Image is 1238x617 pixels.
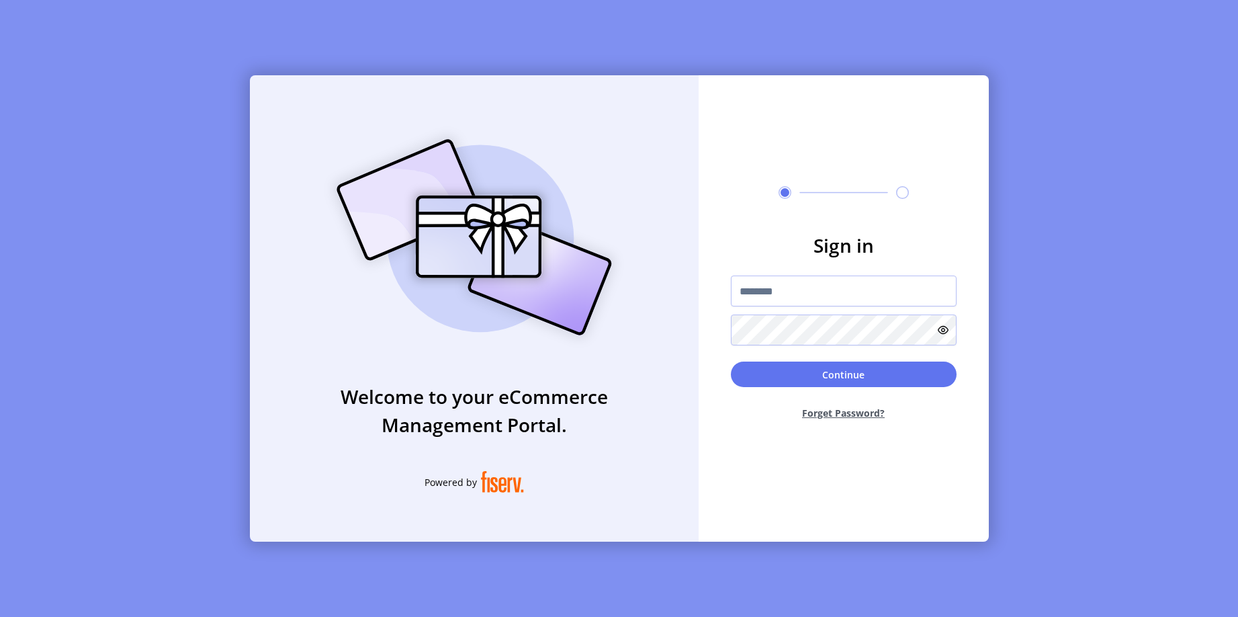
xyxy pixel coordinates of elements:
[425,475,477,489] span: Powered by
[316,124,632,350] img: card_Illustration.svg
[250,382,699,439] h3: Welcome to your eCommerce Management Portal.
[731,231,957,259] h3: Sign in
[731,395,957,431] button: Forget Password?
[731,362,957,387] button: Continue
